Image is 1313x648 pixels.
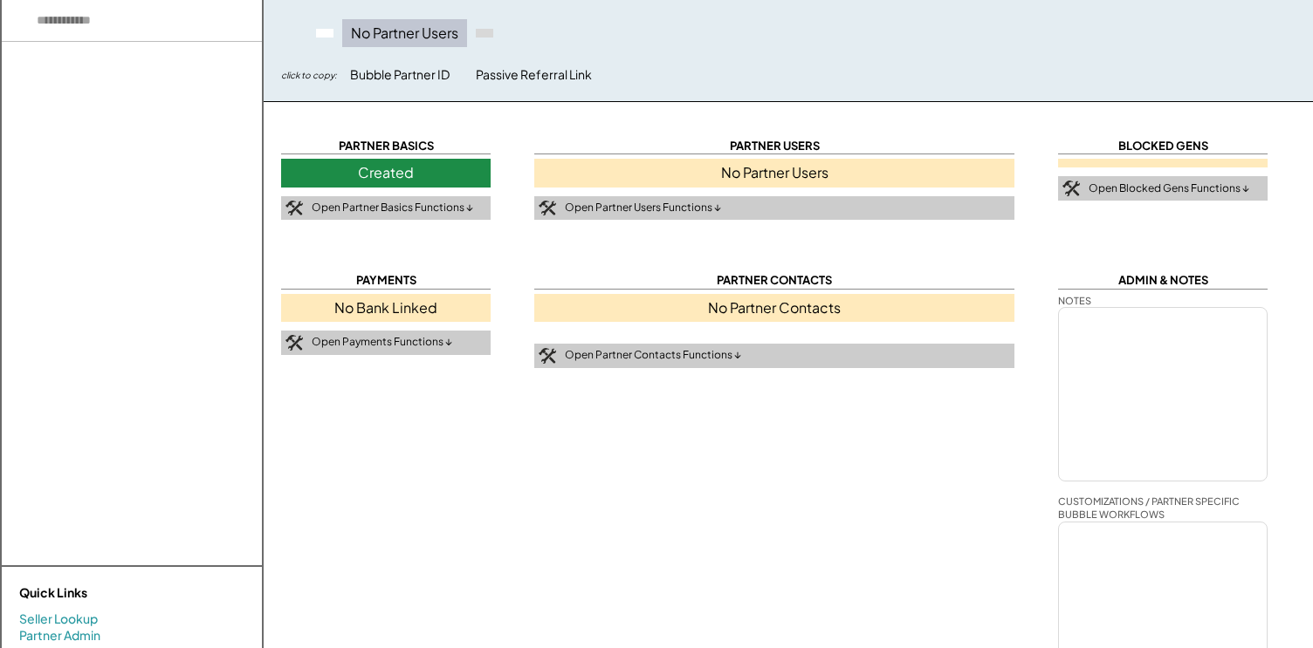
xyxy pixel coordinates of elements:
[476,66,592,84] div: Passive Referral Link
[19,610,98,628] a: Seller Lookup
[285,201,303,216] img: tool-icon.png
[281,159,491,187] div: Created
[565,201,721,215] div: Open Partner Users Functions ↓
[534,138,1014,154] div: PARTNER USERS
[1058,138,1268,154] div: BLOCKED GENS
[19,627,100,645] a: Partner Admin
[1062,181,1080,196] img: tool-icon.png
[539,201,556,216] img: tool-icon.png
[534,272,1014,289] div: PARTNER CONTACTS
[350,66,450,84] div: Bubble Partner ID
[312,201,473,215] div: Open Partner Basics Functions ↓
[539,348,556,364] img: tool-icon.png
[281,69,337,81] div: click to copy:
[312,335,452,350] div: Open Payments Functions ↓
[1058,272,1268,289] div: ADMIN & NOTES
[565,348,741,363] div: Open Partner Contacts Functions ↓
[534,294,1014,322] div: No Partner Contacts
[19,584,194,602] div: Quick Links
[281,138,491,154] div: PARTNER BASICS
[281,272,491,289] div: PAYMENTS
[1089,181,1249,196] div: Open Blocked Gens Functions ↓
[285,335,303,351] img: tool-icon.png
[1058,495,1268,522] div: CUSTOMIZATIONS / PARTNER SPECIFIC BUBBLE WORKFLOWS
[534,159,1014,187] div: No Partner Users
[281,294,491,322] div: No Bank Linked
[1058,294,1091,307] div: NOTES
[342,19,467,47] div: No Partner Users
